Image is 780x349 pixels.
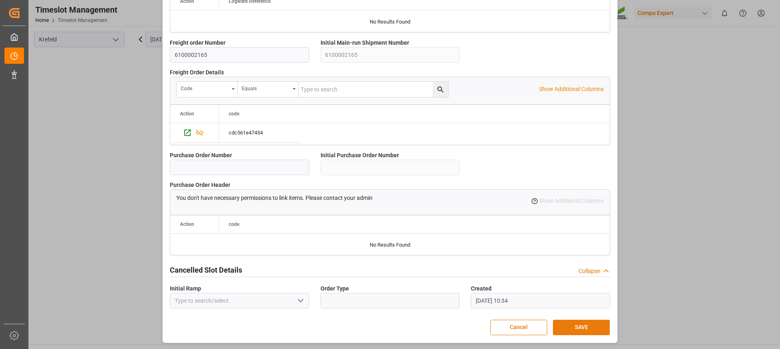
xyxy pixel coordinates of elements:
span: Order Type [321,284,349,293]
p: Show Additional Columns [539,85,604,93]
h2: Cancelled Slot Details [170,264,242,275]
div: code [181,83,229,92]
span: code [229,221,239,227]
button: open menu [177,82,238,97]
span: Initial Main-run Shipment Number [321,39,409,47]
input: Type to search [299,82,448,97]
span: Freight order Number [170,39,225,47]
p: You don't have necessary permissions to link items. Please contact your admin [176,194,373,202]
span: Initial Purchase Order Number [321,151,399,160]
div: Equals [242,83,290,92]
div: Action [180,111,194,117]
span: Purchase Order Header [170,181,230,189]
div: Collapse [578,267,600,275]
button: open menu [294,295,306,307]
span: Purchase Order Number [170,151,232,160]
div: cdc561e47454 [219,123,300,142]
button: search button [433,82,448,97]
span: code [229,111,239,117]
button: open menu [238,82,299,97]
div: Action [180,221,194,227]
div: Press SPACE to select this row. [170,123,219,143]
span: Created [471,284,492,293]
button: Cancel [490,320,547,335]
input: Type to search/select [170,293,309,308]
div: Press SPACE to select this row. [219,123,300,143]
span: Initial Ramp [170,284,201,293]
span: Freight Order Details [170,68,224,77]
input: DD.MM.YYYY HH:MM [471,293,610,308]
button: SAVE [553,320,610,335]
